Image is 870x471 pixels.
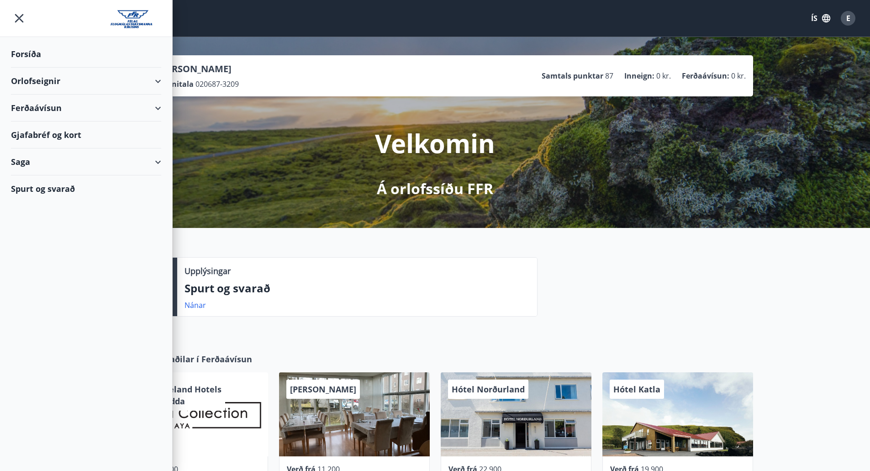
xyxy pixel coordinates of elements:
span: [PERSON_NAME] [290,384,356,395]
img: union_logo [111,10,161,28]
button: E [837,7,859,29]
p: Spurt og svarað [185,280,530,296]
div: Spurt og svarað [11,175,161,202]
p: Ferðaávísun : [682,71,729,81]
div: Orlofseignir [11,68,161,95]
a: Nánar [185,300,206,310]
span: 87 [605,71,613,81]
p: Samtals punktar [542,71,603,81]
p: Á orlofssíðu FFR [377,179,493,199]
div: Saga [11,148,161,175]
p: [PERSON_NAME] [158,63,239,75]
p: Inneign : [624,71,654,81]
div: Ferðaávísun [11,95,161,122]
span: Hótel Norðurland [452,384,525,395]
span: 020687-3209 [195,79,239,89]
div: Gjafabréf og kort [11,122,161,148]
p: Velkomin [375,126,495,160]
button: menu [11,10,27,26]
span: 0 kr. [656,71,671,81]
span: Samstarfsaðilar í Ferðaávísun [128,353,252,365]
button: ÍS [806,10,835,26]
p: Upplýsingar [185,265,231,277]
span: Berjaya Iceland Hotels og Hótel Edda [128,384,221,407]
span: Hótel Katla [613,384,660,395]
p: Kennitala [158,79,194,89]
span: E [846,13,850,23]
div: Forsíða [11,41,161,68]
span: 0 kr. [731,71,746,81]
